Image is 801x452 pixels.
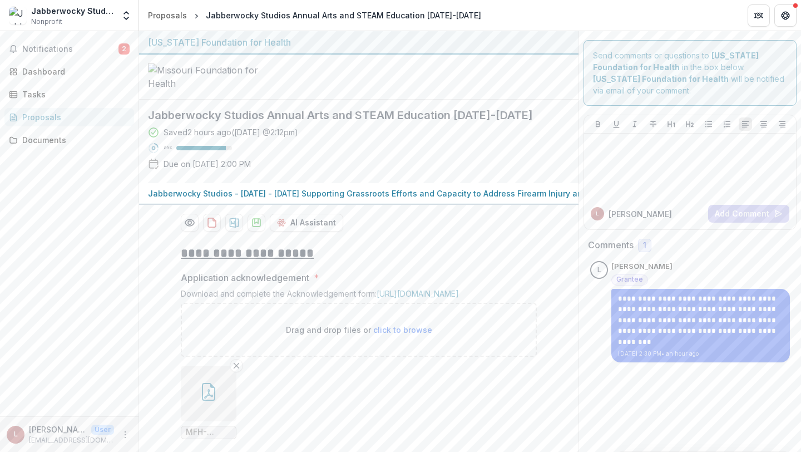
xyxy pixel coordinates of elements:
button: Partners [748,4,770,27]
span: click to browse [373,325,432,335]
button: download-proposal [248,214,265,232]
p: Application acknowledgement [181,271,309,284]
button: Align Right [775,117,789,131]
span: Notifications [22,45,118,54]
button: Open entity switcher [118,4,134,27]
div: Documents [22,134,125,146]
a: Proposals [4,108,134,126]
button: Bold [591,117,605,131]
span: 2 [118,43,130,55]
button: download-proposal [225,214,243,232]
p: [DATE] 2:30 PM • an hour ago [618,350,783,358]
span: Nonprofit [31,17,62,27]
div: Remove FileMFH-Grant-Acknowledgement 2.pdf [181,366,236,439]
p: Jabberwocky Studios - [DATE] - [DATE] Supporting Grassroots Efforts and Capacity to Address Firea... [148,188,649,199]
button: Bullet List [702,117,715,131]
p: [PERSON_NAME] [609,208,672,220]
button: Italicize [628,117,641,131]
strong: [US_STATE] Foundation for Health [593,74,729,83]
button: Add Comment [708,205,789,223]
p: [PERSON_NAME] [611,261,673,272]
span: 1 [643,241,646,250]
p: User [91,425,114,435]
div: Saved 2 hours ago ( [DATE] @ 2:12pm ) [164,126,298,138]
h2: Jabberwocky Studios Annual Arts and STEAM Education [DATE]-[DATE] [148,109,552,122]
button: Strike [646,117,660,131]
div: Send comments or questions to in the box below. will be notified via email of your comment. [584,40,797,106]
button: AI Assistant [270,214,343,232]
p: 89 % [164,144,172,152]
button: download-proposal [203,214,221,232]
img: Missouri Foundation for Health [148,63,259,90]
span: MFH-Grant-Acknowledgement 2.pdf [186,428,231,437]
div: Dashboard [22,66,125,77]
p: [PERSON_NAME] [29,424,87,435]
button: Align Center [757,117,770,131]
button: More [118,428,132,441]
div: [US_STATE] Foundation for Health [148,36,570,49]
div: Download and complete the Acknowledgement form: [181,289,537,303]
button: Align Left [739,117,752,131]
a: Tasks [4,85,134,104]
div: Jabberwocky Studios Annual Arts and STEAM Education [DATE]-[DATE] [206,9,481,21]
button: Get Help [774,4,797,27]
div: Linda [596,211,599,217]
img: Jabberwocky Studios [9,7,27,24]
button: Heading 1 [665,117,678,131]
button: Ordered List [720,117,734,131]
button: Underline [610,117,623,131]
div: Linda [14,431,18,438]
button: Notifications2 [4,40,134,58]
span: Grantee [616,276,643,283]
p: Due on [DATE] 2:00 PM [164,158,251,170]
button: Preview f146ea4a-9aa5-4a3e-8cec-1d4b2ea6fd7c-0.pdf [181,214,199,232]
div: Tasks [22,89,125,100]
a: [URL][DOMAIN_NAME] [377,289,459,298]
nav: breadcrumb [144,7,486,23]
div: Linda [597,267,601,274]
div: Proposals [22,111,125,123]
h2: Comments [588,240,634,250]
a: Dashboard [4,62,134,81]
button: Remove File [230,359,243,372]
a: Documents [4,131,134,149]
p: Drag and drop files or [286,324,432,336]
div: Proposals [148,9,187,21]
div: Jabberwocky Studios [31,5,114,17]
p: [EMAIL_ADDRESS][DOMAIN_NAME] [29,435,114,445]
a: Proposals [144,7,191,23]
button: Heading 2 [683,117,696,131]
